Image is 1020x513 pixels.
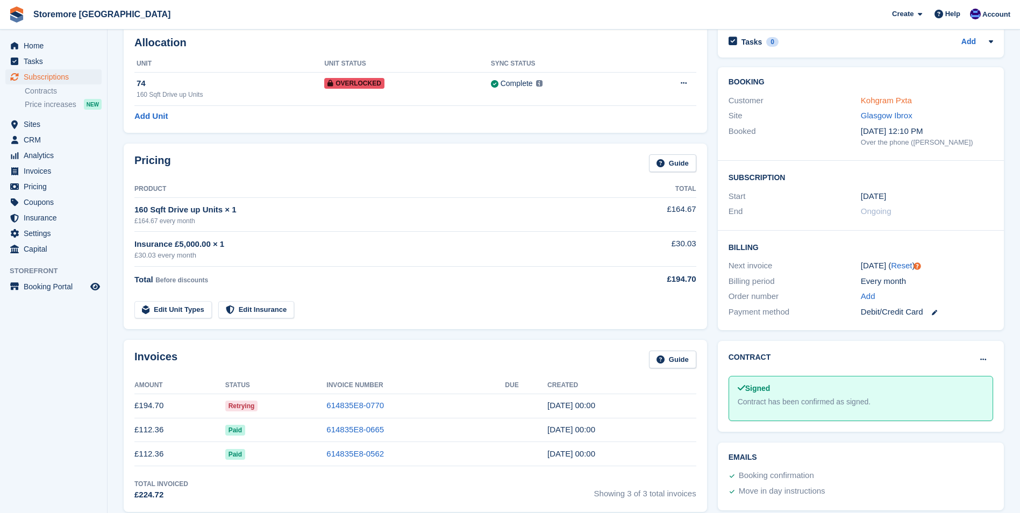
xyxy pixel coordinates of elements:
[89,280,102,293] a: Preview store
[137,77,324,90] div: 74
[134,479,188,489] div: Total Invoiced
[729,78,993,87] h2: Booking
[134,394,225,418] td: £194.70
[861,190,886,203] time: 2025-07-29 23:00:00 UTC
[5,132,102,147] a: menu
[24,38,88,53] span: Home
[861,206,891,216] span: Ongoing
[134,55,324,73] th: Unit
[970,9,981,19] img: Angela
[134,37,696,49] h2: Allocation
[5,69,102,84] a: menu
[25,98,102,110] a: Price increases NEW
[324,78,384,89] span: Overlocked
[594,479,696,501] span: Showing 3 of 3 total invoices
[5,148,102,163] a: menu
[729,110,861,122] div: Site
[609,197,696,231] td: £164.67
[5,54,102,69] a: menu
[5,210,102,225] a: menu
[891,261,912,270] a: Reset
[729,190,861,203] div: Start
[218,301,295,319] a: Edit Insurance
[961,36,976,48] a: Add
[729,352,771,363] h2: Contract
[982,9,1010,20] span: Account
[609,273,696,286] div: £194.70
[861,96,912,105] a: Kohgram Pxta
[861,137,993,148] div: Over the phone ([PERSON_NAME])
[5,179,102,194] a: menu
[5,241,102,256] a: menu
[134,275,153,284] span: Total
[729,306,861,318] div: Payment method
[536,80,543,87] img: icon-info-grey-7440780725fd019a000dd9b08b2336e03edf1995a4989e88bcd33f0948082b44.svg
[24,132,88,147] span: CRM
[861,260,993,272] div: [DATE] ( )
[861,275,993,288] div: Every month
[729,205,861,218] div: End
[134,238,609,251] div: Insurance £5,000.00 × 1
[729,172,993,182] h2: Subscription
[134,442,225,466] td: £112.36
[9,6,25,23] img: stora-icon-8386f47178a22dfd0bd8f6a31ec36ba5ce8667c1dd55bd0f319d3a0aa187defe.svg
[912,261,922,271] div: Tooltip anchor
[134,154,171,172] h2: Pricing
[861,111,912,120] a: Glasgow Ibrox
[24,241,88,256] span: Capital
[134,351,177,368] h2: Invoices
[326,401,384,410] a: 614835E8-0770
[29,5,175,23] a: Storemore [GEOGRAPHIC_DATA]
[24,148,88,163] span: Analytics
[137,90,324,99] div: 160 Sqft Drive up Units
[649,351,696,368] a: Guide
[134,418,225,442] td: £112.36
[861,290,875,303] a: Add
[861,306,993,318] div: Debit/Credit Card
[892,9,914,19] span: Create
[326,425,384,434] a: 614835E8-0665
[5,163,102,179] a: menu
[134,250,609,261] div: £30.03 every month
[134,301,212,319] a: Edit Unit Types
[134,181,609,198] th: Product
[24,117,88,132] span: Sites
[738,396,984,408] div: Contract has been confirmed as signed.
[729,125,861,148] div: Booked
[10,266,107,276] span: Storefront
[324,55,491,73] th: Unit Status
[501,78,533,89] div: Complete
[729,241,993,252] h2: Billing
[547,425,595,434] time: 2025-08-29 23:00:40 UTC
[24,69,88,84] span: Subscriptions
[326,377,505,394] th: Invoice Number
[134,216,609,226] div: £164.67 every month
[134,377,225,394] th: Amount
[24,195,88,210] span: Coupons
[547,377,696,394] th: Created
[25,99,76,110] span: Price increases
[491,55,634,73] th: Sync Status
[547,401,595,410] time: 2025-09-29 23:00:54 UTC
[134,489,188,501] div: £224.72
[739,485,825,498] div: Move in day instructions
[24,226,88,241] span: Settings
[134,204,609,216] div: 160 Sqft Drive up Units × 1
[505,377,547,394] th: Due
[738,383,984,394] div: Signed
[739,469,814,482] div: Booking confirmation
[5,38,102,53] a: menu
[24,279,88,294] span: Booking Portal
[766,37,779,47] div: 0
[609,232,696,267] td: £30.03
[225,425,245,436] span: Paid
[729,260,861,272] div: Next invoice
[24,179,88,194] span: Pricing
[24,54,88,69] span: Tasks
[134,110,168,123] a: Add Unit
[24,210,88,225] span: Insurance
[609,181,696,198] th: Total
[741,37,762,47] h2: Tasks
[326,449,384,458] a: 614835E8-0562
[25,86,102,96] a: Contracts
